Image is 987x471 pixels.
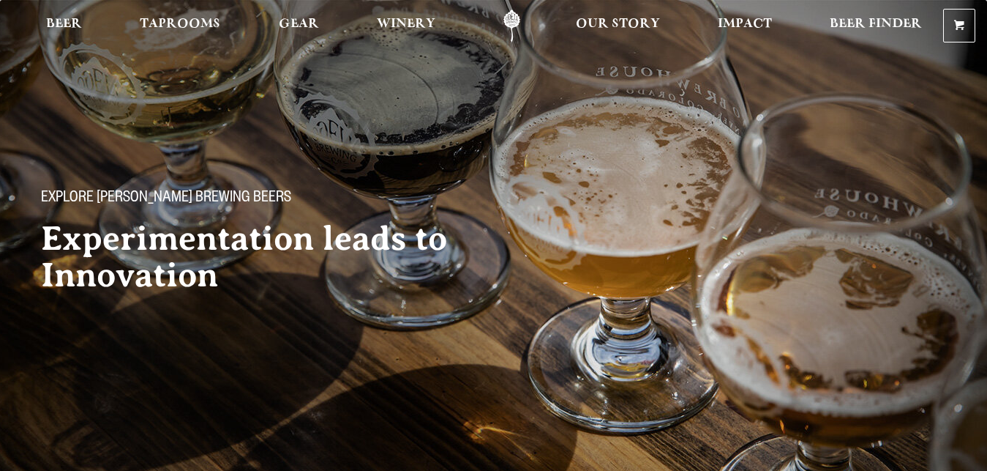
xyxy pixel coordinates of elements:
[830,18,922,30] span: Beer Finder
[484,10,539,42] a: Odell Home
[130,10,230,42] a: Taprooms
[820,10,931,42] a: Beer Finder
[566,10,669,42] a: Our Story
[41,220,498,294] h2: Experimentation leads to Innovation
[367,10,445,42] a: Winery
[708,10,781,42] a: Impact
[377,18,435,30] span: Winery
[269,10,329,42] a: Gear
[718,18,772,30] span: Impact
[140,18,220,30] span: Taprooms
[576,18,660,30] span: Our Story
[41,190,291,209] span: Explore [PERSON_NAME] Brewing Beers
[279,18,319,30] span: Gear
[46,18,82,30] span: Beer
[37,10,91,42] a: Beer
